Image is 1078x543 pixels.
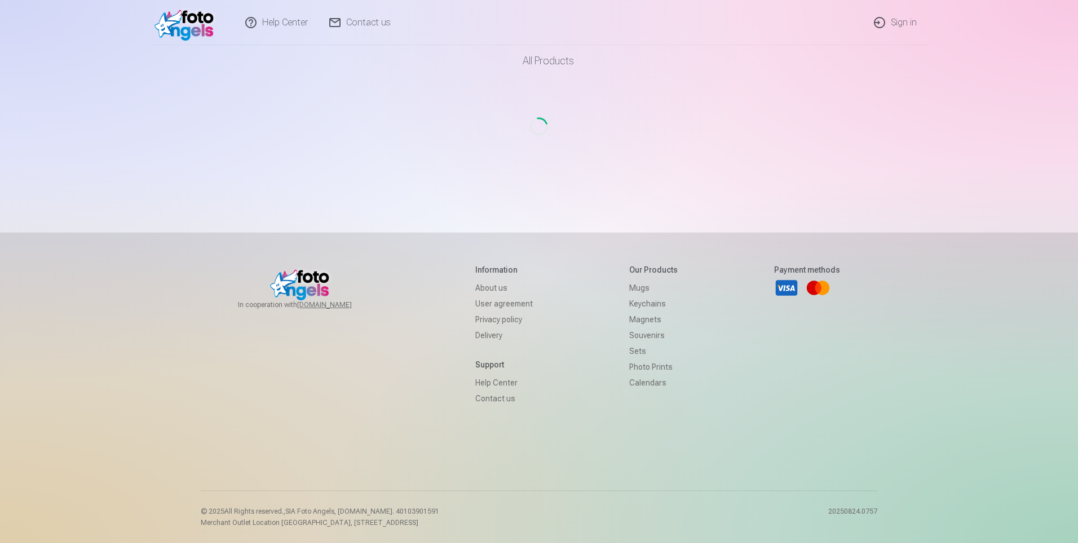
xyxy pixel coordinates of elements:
a: Photo prints [629,359,678,375]
a: Keychains [629,296,678,312]
p: Merchant Outlet Location [GEOGRAPHIC_DATA], [STREET_ADDRESS] [201,518,439,527]
h5: Information [475,264,533,275]
a: Mugs [629,280,678,296]
a: Delivery [475,327,533,343]
a: Mastercard [806,275,830,300]
h5: Payment methods [774,264,840,275]
a: Privacy policy [475,312,533,327]
p: 20250824.0757 [828,507,877,527]
a: [DOMAIN_NAME] [297,300,379,309]
a: Visa [774,275,799,300]
h5: Support [475,359,533,370]
img: /fa3 [154,5,219,41]
a: Souvenirs [629,327,678,343]
a: Contact us [475,391,533,406]
a: About us [475,280,533,296]
span: In cooperation with [238,300,379,309]
a: Sets [629,343,678,359]
p: © 2025 All Rights reserved. , [201,507,439,516]
a: Magnets [629,312,678,327]
span: SIA Foto Angels, [DOMAIN_NAME]. 40103901591 [285,507,439,515]
a: User agreement [475,296,533,312]
a: Calendars [629,375,678,391]
a: Help Center [475,375,533,391]
h5: Our products [629,264,678,275]
a: All products [491,45,587,77]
